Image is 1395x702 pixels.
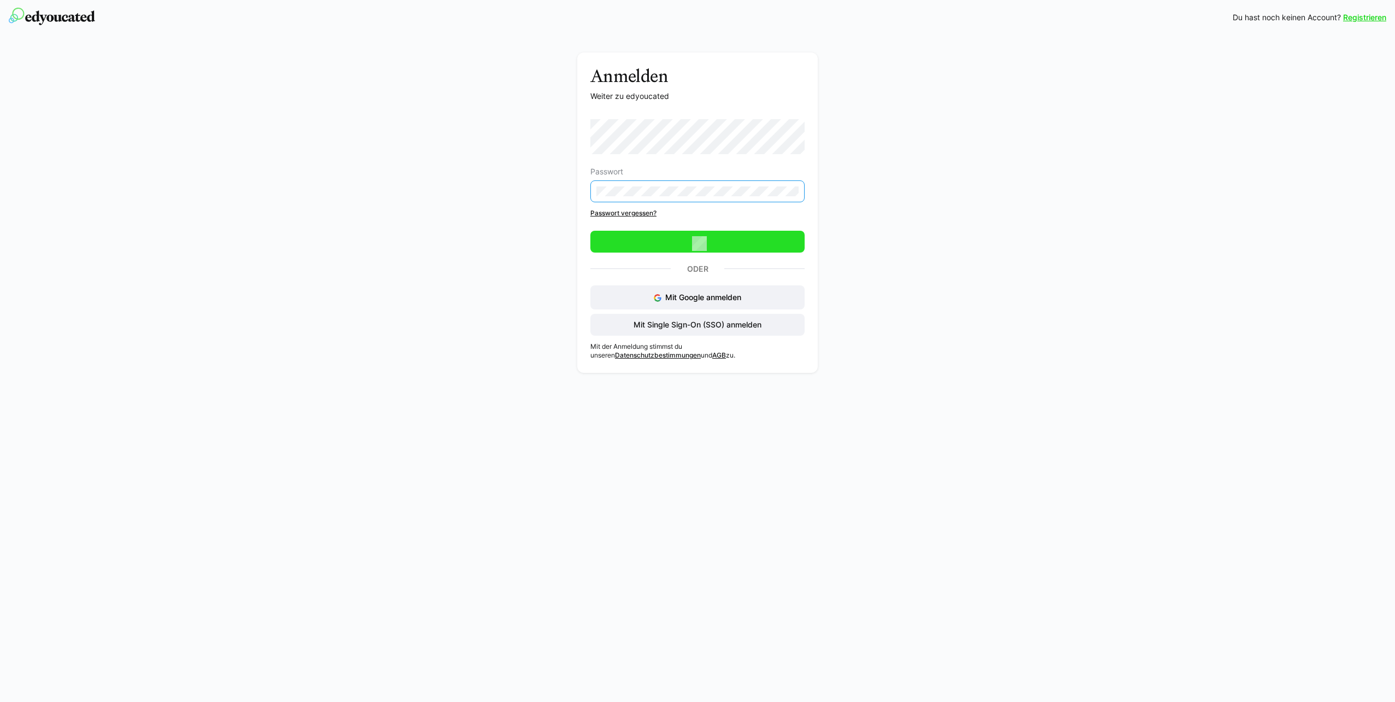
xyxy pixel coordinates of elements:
img: edyoucated [9,8,95,25]
span: Mit Single Sign-On (SSO) anmelden [632,319,763,330]
p: Oder [671,261,724,277]
a: Datenschutzbestimmungen [615,351,701,359]
a: AGB [712,351,726,359]
span: Du hast noch keinen Account? [1233,12,1341,23]
button: Mit Single Sign-On (SSO) anmelden [590,314,805,336]
h3: Anmelden [590,66,805,86]
p: Weiter zu edyoucated [590,91,805,102]
a: Passwort vergessen? [590,209,805,218]
button: Mit Google anmelden [590,285,805,309]
span: Passwort [590,167,623,176]
span: Mit Google anmelden [665,292,741,302]
p: Mit der Anmeldung stimmst du unseren und zu. [590,342,805,360]
a: Registrieren [1343,12,1386,23]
